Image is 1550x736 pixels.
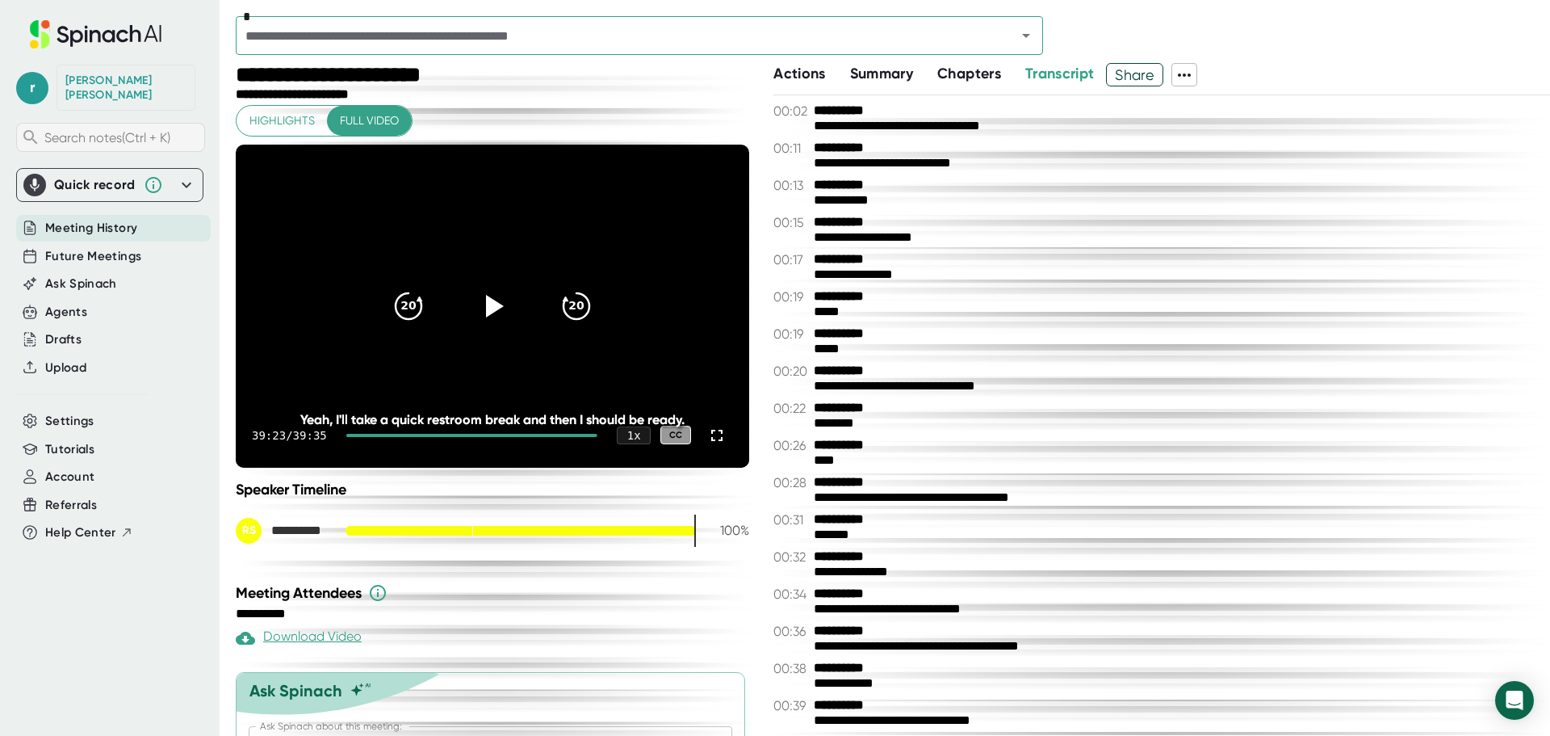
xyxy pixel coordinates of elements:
[44,130,170,145] span: Search notes (Ctrl + K)
[1025,63,1095,85] button: Transcript
[236,481,749,498] div: Speaker Timeline
[773,698,810,713] span: 00:39
[45,275,117,293] button: Ask Spinach
[249,111,315,131] span: Highlights
[252,429,327,442] div: 39:23 / 39:35
[773,549,810,565] span: 00:32
[773,252,810,267] span: 00:17
[850,65,913,82] span: Summary
[773,326,810,342] span: 00:19
[773,587,810,602] span: 00:34
[45,496,97,515] button: Referrals
[45,359,86,377] button: Upload
[236,629,362,648] div: Download Video
[773,512,810,528] span: 00:31
[617,427,651,444] div: 1 x
[287,412,698,427] div: Yeah, I'll take a quick restroom break and then I should be ready.
[850,63,913,85] button: Summary
[937,65,1001,82] span: Chapters
[773,661,810,676] span: 00:38
[1015,24,1037,47] button: Open
[1025,65,1095,82] span: Transcript
[45,524,116,542] span: Help Center
[54,177,136,193] div: Quick record
[1495,681,1534,720] div: Open Intercom Messenger
[45,524,133,542] button: Help Center
[773,178,810,193] span: 00:13
[660,426,691,444] div: CC
[236,518,262,544] div: RS
[237,106,328,136] button: Highlights
[236,518,333,544] div: Ryan Smith
[773,438,810,453] span: 00:26
[773,65,825,82] span: Actions
[45,412,94,431] button: Settings
[16,72,48,104] span: r
[773,215,810,230] span: 00:15
[45,303,87,322] button: Agents
[773,141,810,156] span: 00:11
[236,583,753,603] div: Meeting Attendees
[773,624,810,639] span: 00:36
[65,74,186,102] div: Ryan Smith
[45,330,82,349] button: Drafts
[23,169,196,201] div: Quick record
[773,364,810,379] span: 00:20
[45,247,141,266] button: Future Meetings
[327,106,412,136] button: Full video
[709,523,749,538] div: 100 %
[1107,61,1162,89] span: Share
[773,63,825,85] button: Actions
[937,63,1001,85] button: Chapters
[45,468,94,486] button: Account
[773,103,810,119] span: 00:02
[45,440,94,459] button: Tutorials
[45,219,137,238] button: Meeting History
[1106,63,1163,86] button: Share
[249,681,342,700] div: Ask Spinach
[773,289,810,305] span: 00:19
[773,401,810,416] span: 00:22
[773,475,810,490] span: 00:28
[340,111,399,131] span: Full video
